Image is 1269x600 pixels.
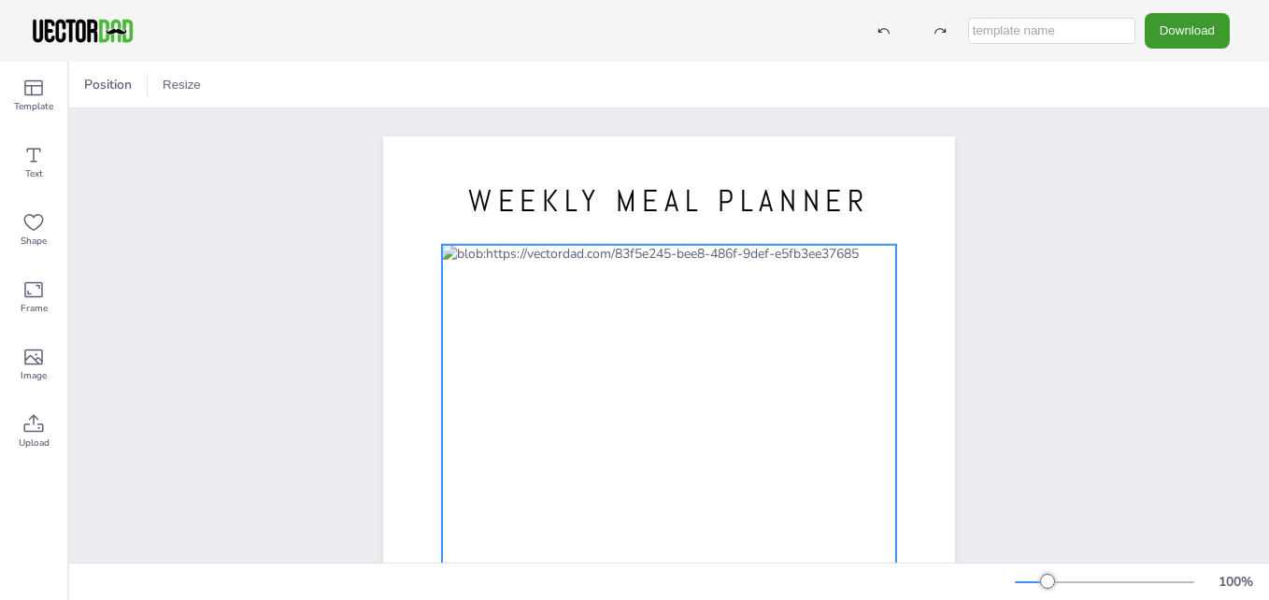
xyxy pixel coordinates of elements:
[14,99,53,114] span: Template
[19,436,50,450] span: Upload
[21,368,47,383] span: Image
[968,18,1135,44] input: template name
[80,76,135,93] span: Position
[1213,573,1258,591] div: 100 %
[468,181,870,221] span: WEEKLY MEAL PLANNER
[30,17,135,45] img: VectorDad-1.png
[21,301,48,316] span: Frame
[21,234,47,249] span: Shape
[25,166,43,181] span: Text
[155,70,208,100] button: Resize
[1145,13,1230,48] button: Download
